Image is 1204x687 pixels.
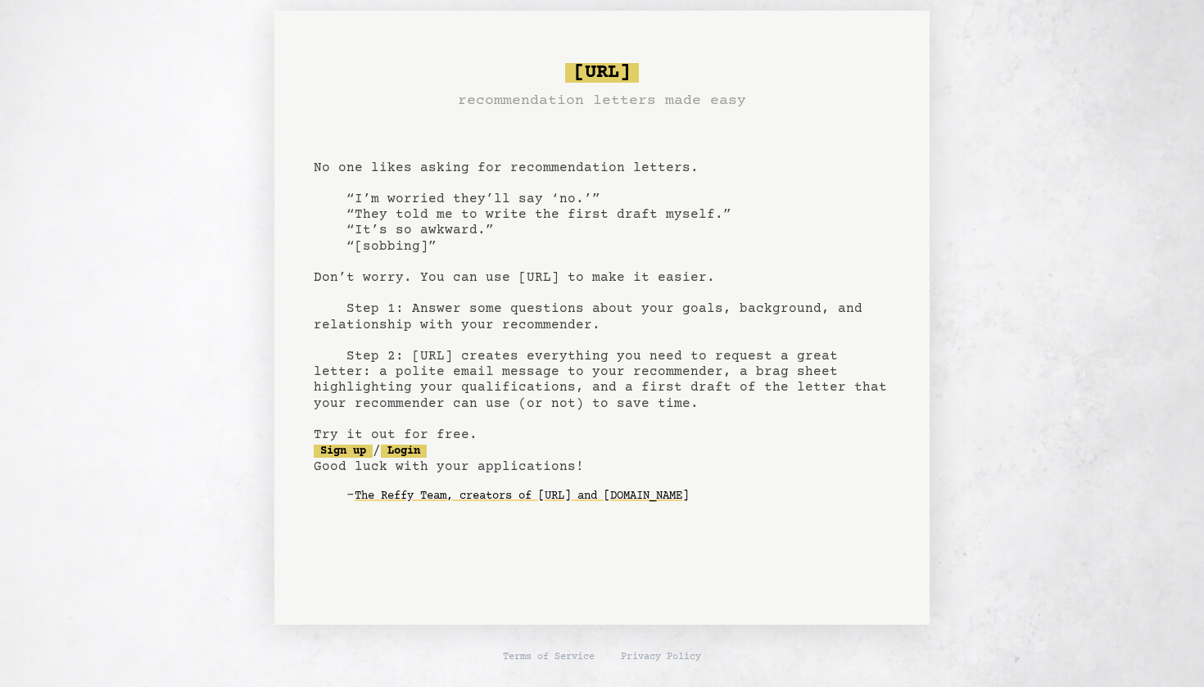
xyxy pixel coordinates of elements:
h3: recommendation letters made easy [458,89,746,112]
a: Sign up [314,445,373,458]
a: Login [381,445,427,458]
a: The Reffy Team, creators of [URL] and [DOMAIN_NAME] [355,483,689,509]
span: [URL] [565,63,639,83]
a: Terms of Service [503,651,595,664]
pre: No one likes asking for recommendation letters. “I’m worried they’ll say ‘no.’” “They told me to ... [314,56,890,536]
a: Privacy Policy [621,651,701,664]
div: - [346,488,890,504]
